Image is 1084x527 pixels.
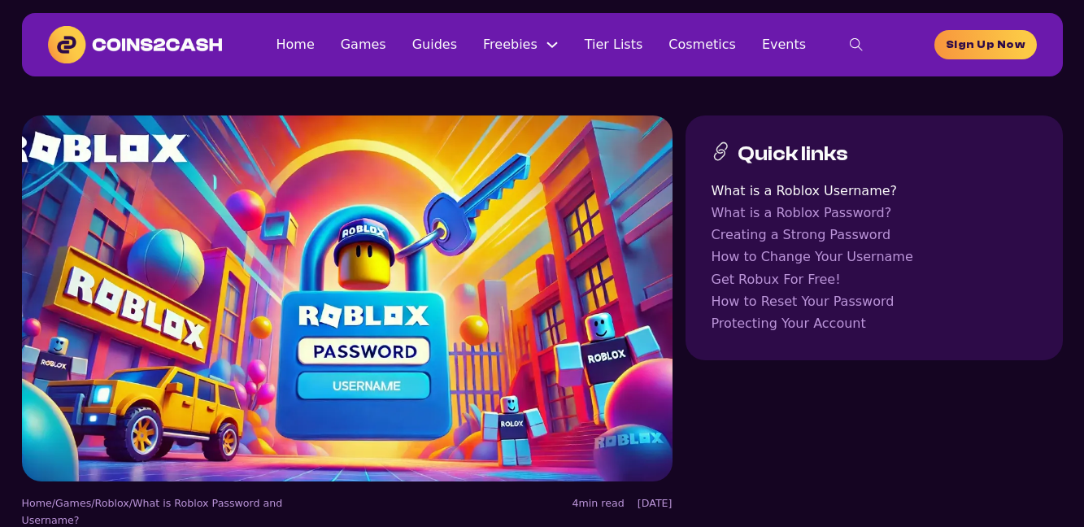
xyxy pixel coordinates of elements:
a: How to Reset Your Password [712,290,1037,312]
button: toggle search [832,28,881,61]
a: Games [341,33,386,55]
div: 4min read [572,494,625,512]
a: Home [22,497,52,509]
span: / [129,497,133,509]
a: Protecting Your Account [712,312,1037,334]
a: Tier Lists [585,33,643,55]
a: Roblox [95,497,129,509]
a: Creating a Strong Password [712,224,1037,246]
a: Guides [412,33,457,55]
a: Home [276,33,314,55]
img: Password and username in Roblox [22,115,673,481]
nav: Table of contents [712,180,1037,334]
span: / [91,497,94,509]
a: Cosmetics [668,33,736,55]
a: How to Change Your Username [712,246,1037,268]
a: What is a Roblox Password? [712,202,1037,224]
h3: Quick links [738,142,848,167]
a: Freebies [483,33,538,55]
a: Get Robux For Free! [712,268,1037,290]
div: [DATE] [638,494,673,512]
a: Games [55,497,91,509]
button: Freebies Sub menu [546,38,559,51]
a: What is a Roblox Username? [712,180,1037,202]
span: / [52,497,55,509]
span: What is Roblox Password and Username? [22,497,283,526]
img: Coins2Cash Logo [48,26,223,63]
a: homepage [934,30,1036,59]
a: Events [762,33,806,55]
